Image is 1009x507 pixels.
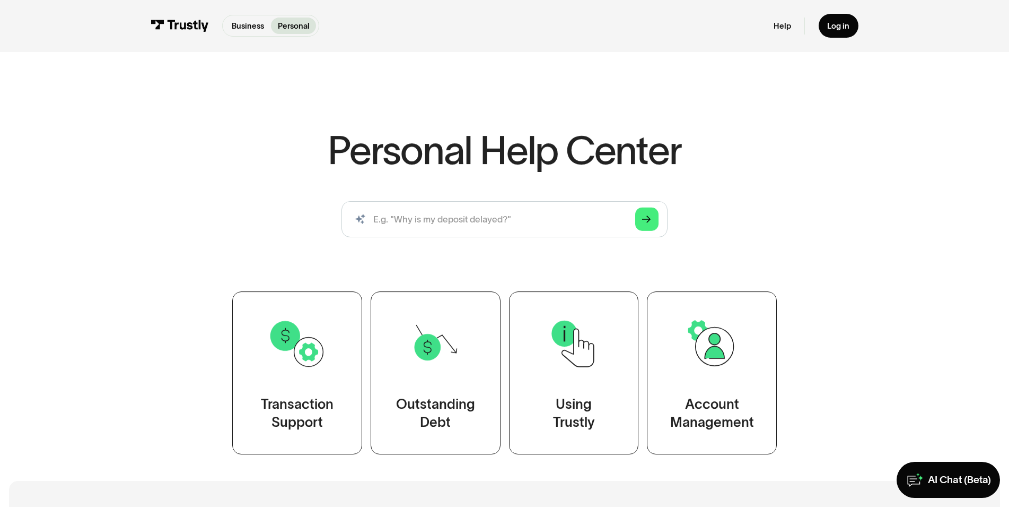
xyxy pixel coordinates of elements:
[508,291,638,454] a: UsingTrustly
[371,291,501,454] a: OutstandingDebt
[328,131,681,170] h1: Personal Help Center
[396,396,475,432] div: Outstanding Debt
[819,14,859,38] a: Log in
[670,396,754,432] div: Account Management
[271,18,316,34] a: Personal
[278,20,310,32] p: Personal
[341,201,668,237] form: Search
[552,396,594,432] div: Using Trustly
[647,291,777,454] a: AccountManagement
[928,474,991,487] div: AI Chat (Beta)
[225,18,270,34] a: Business
[774,21,791,31] a: Help
[232,20,264,32] p: Business
[151,20,209,32] img: Trustly Logo
[341,201,668,237] input: search
[897,462,1000,498] a: AI Chat (Beta)
[827,21,849,31] div: Log in
[232,291,362,454] a: TransactionSupport
[261,396,334,432] div: Transaction Support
